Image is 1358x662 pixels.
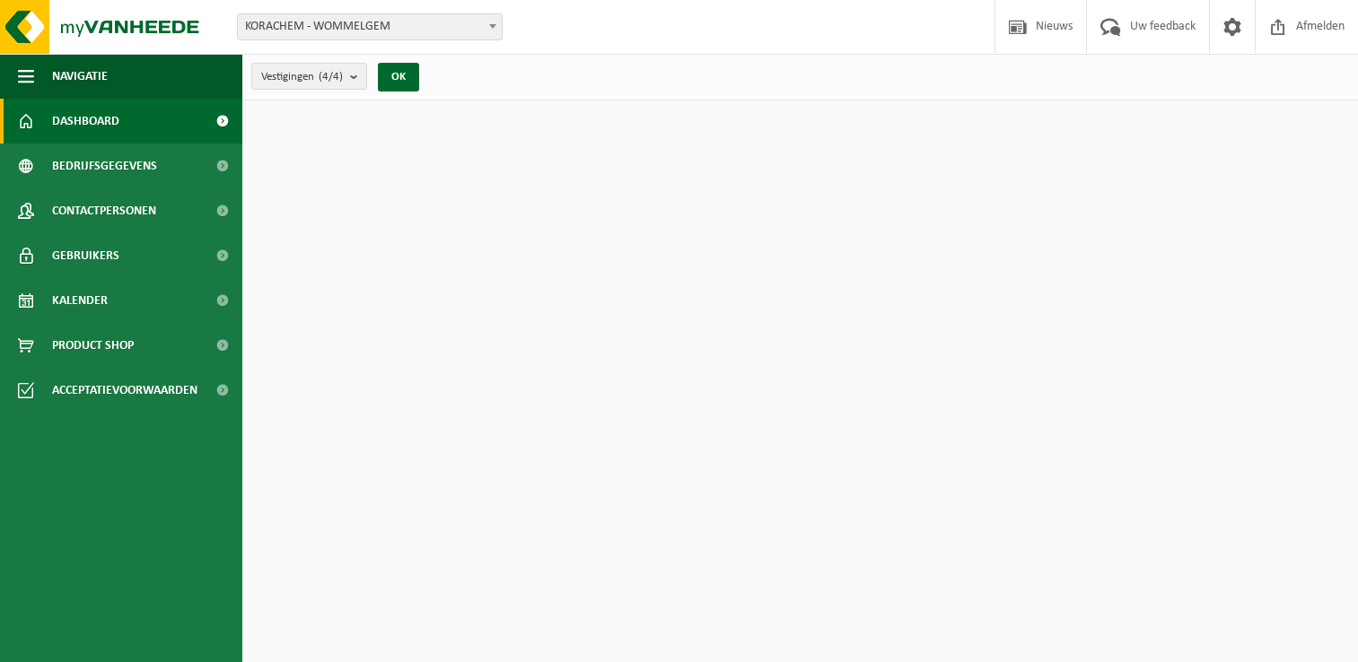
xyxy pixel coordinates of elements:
button: OK [378,63,419,91]
span: Gebruikers [52,233,119,278]
span: Kalender [52,278,108,323]
span: Contactpersonen [52,188,156,233]
span: Bedrijfsgegevens [52,144,157,188]
span: Dashboard [52,99,119,144]
span: Vestigingen [261,64,343,91]
span: Acceptatievoorwaarden [52,368,197,413]
span: Product Shop [52,323,134,368]
span: KORACHEM - WOMMELGEM [238,14,502,39]
span: KORACHEM - WOMMELGEM [237,13,503,40]
span: Navigatie [52,54,108,99]
button: Vestigingen(4/4) [251,63,367,90]
count: (4/4) [319,71,343,83]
